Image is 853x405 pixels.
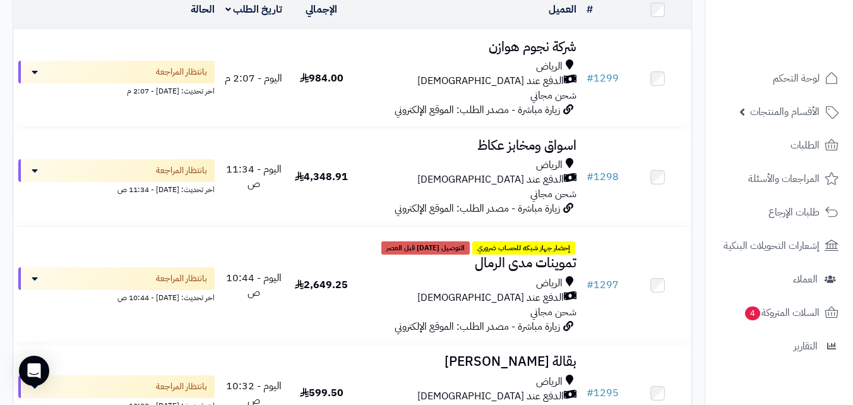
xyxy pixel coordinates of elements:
[587,277,619,293] a: #1297
[361,256,576,270] h3: تموينات مدى الرمال
[713,331,845,361] a: التقارير
[713,197,845,227] a: طلبات الإرجاع
[156,272,207,285] span: بانتظار المراجعة
[395,201,560,216] span: زيارة مباشرة - مصدر الطلب: الموقع الإلكتروني
[724,237,820,255] span: إشعارات التحويلات البنكية
[536,375,563,389] span: الرياض
[536,276,563,291] span: الرياض
[300,385,343,401] span: 599.50
[536,59,563,74] span: الرياض
[587,71,594,86] span: #
[417,389,564,404] span: الدفع عند [DEMOGRAPHIC_DATA]
[748,170,820,188] span: المراجعات والأسئلة
[18,83,215,97] div: اخر تحديث: [DATE] - 2:07 م
[226,270,282,300] span: اليوم - 10:44 ص
[191,2,215,17] a: الحالة
[530,186,576,202] span: شحن مجاني
[18,290,215,303] div: اخر تحديث: [DATE] - 10:44 ص
[417,172,564,187] span: الدفع عند [DEMOGRAPHIC_DATA]
[530,305,576,320] span: شحن مجاني
[156,66,207,78] span: بانتظار المراجعة
[793,270,818,288] span: العملاء
[744,304,820,322] span: السلات المتروكة
[530,88,576,103] span: شحن مجاني
[156,164,207,177] span: بانتظار المراجعة
[794,337,818,355] span: التقارير
[472,241,575,255] span: إحضار جهاز شبكه للحساب ضروري
[226,162,282,191] span: اليوم - 11:34 ص
[587,169,594,184] span: #
[361,40,576,54] h3: شركة نجوم هوازن
[225,71,282,86] span: اليوم - 2:07 م
[790,136,820,154] span: الطلبات
[536,158,563,172] span: الرياض
[773,70,820,87] span: لوحة التحكم
[156,380,207,393] span: بانتظار المراجعة
[549,2,576,17] a: العميل
[18,182,215,195] div: اخر تحديث: [DATE] - 11:34 ص
[587,385,619,401] a: #1295
[745,306,760,320] span: 4
[381,241,470,255] span: التوصيل [DATE] قبل العصر
[587,2,593,17] a: #
[713,63,845,94] a: لوحة التحكم
[587,71,619,86] a: #1299
[395,319,560,334] span: زيارة مباشرة - مصدر الطلب: الموقع الإلكتروني
[395,102,560,118] span: زيارة مباشرة - مصدر الطلب: الموقع الإلكتروني
[768,203,820,221] span: طلبات الإرجاع
[417,291,564,305] span: الدفع عند [DEMOGRAPHIC_DATA]
[713,130,845,160] a: الطلبات
[306,2,337,17] a: الإجمالي
[361,354,576,369] h3: بقالة [PERSON_NAME]
[361,138,576,153] h3: اسواق ومخابز عكاظ
[713,231,845,261] a: إشعارات التحويلات البنكية
[300,71,343,86] span: 984.00
[417,74,564,88] span: الدفع عند [DEMOGRAPHIC_DATA]
[587,169,619,184] a: #1298
[713,164,845,194] a: المراجعات والأسئلة
[295,277,348,293] span: 2,649.25
[713,298,845,328] a: السلات المتروكة4
[587,385,594,401] span: #
[587,277,594,293] span: #
[713,264,845,294] a: العملاء
[225,2,283,17] a: تاريخ الطلب
[295,169,348,184] span: 4,348.91
[19,356,49,386] div: Open Intercom Messenger
[750,103,820,121] span: الأقسام والمنتجات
